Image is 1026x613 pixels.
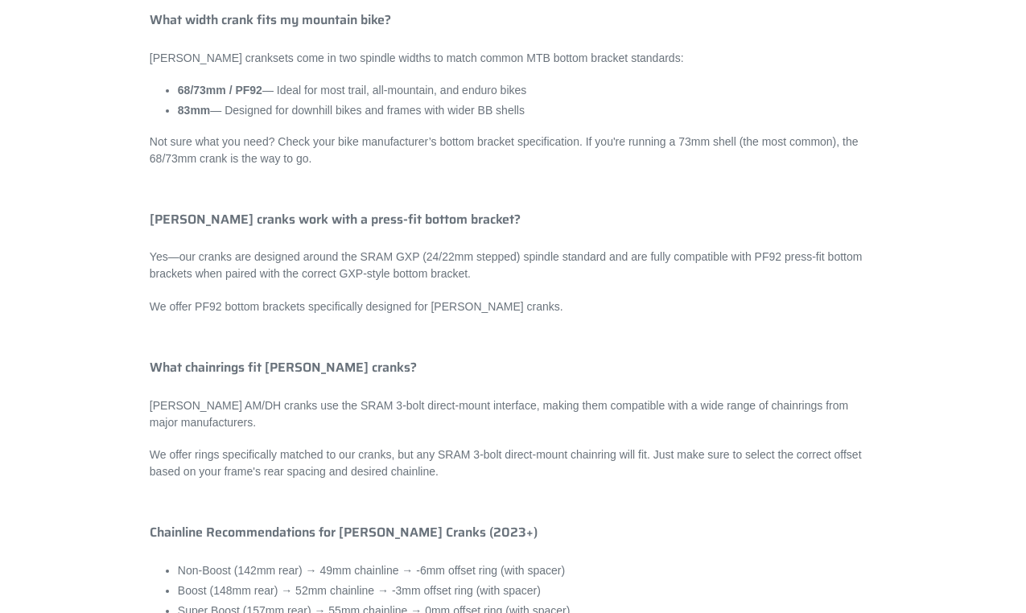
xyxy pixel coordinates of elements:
[178,102,876,119] li: — Designed for downhill bikes and frames with wider BB shells
[150,397,876,431] p: [PERSON_NAME] AM/DH cranks use the SRAM 3-bolt direct-mount interface, making them compatible wit...
[178,582,876,599] li: Boost (148mm rear) → 52mm chainline → -3mm offset ring (with spacer)
[178,562,876,579] li: Non-Boost (142mm rear) → 49mm chainline → -6mm offset ring (with spacer)
[150,298,876,315] p: We offer PF92 bottom brackets specifically designed for [PERSON_NAME] cranks.
[150,212,876,227] h4: [PERSON_NAME] cranks work with a press-fit bottom bracket?
[178,82,876,99] li: — Ideal for most trail, all-mountain, and enduro bikes
[150,12,876,27] h4: What width crank fits my mountain bike?
[178,104,210,117] strong: 83mm
[178,84,262,97] strong: 68/73mm / PF92
[150,360,876,375] h4: What chainrings fit [PERSON_NAME] cranks?
[150,249,876,282] p: Yes—our cranks are designed around the SRAM GXP (24/22mm stepped) spindle standard and are fully ...
[150,446,876,480] p: We offer rings specifically matched to our cranks, but any SRAM 3-bolt direct-mount chainring wil...
[150,525,876,540] h4: Chainline Recommendations for [PERSON_NAME] Cranks (2023+)
[150,134,876,167] p: Not sure what you need? Check your bike manufacturer’s bottom bracket specification. If you're ru...
[150,50,876,67] p: [PERSON_NAME] cranksets come in two spindle widths to match common MTB bottom bracket standards:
